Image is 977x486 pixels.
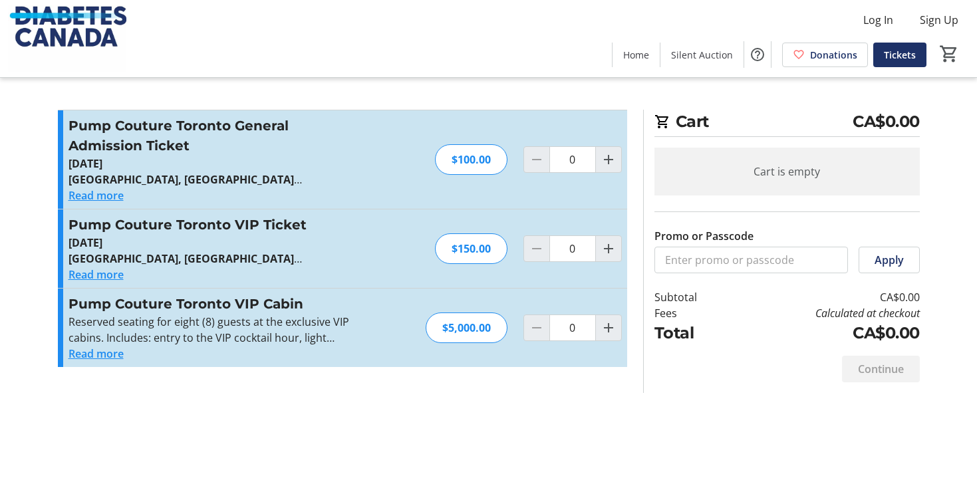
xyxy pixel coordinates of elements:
[937,42,961,66] button: Cart
[884,48,916,62] span: Tickets
[731,289,919,305] td: CA$0.00
[654,247,848,273] input: Enter promo or passcode
[920,12,958,28] span: Sign Up
[654,148,920,195] div: Cart is empty
[671,48,733,62] span: Silent Auction
[549,314,596,341] input: Pump Couture Toronto VIP Cabin Quantity
[654,289,732,305] td: Subtotal
[8,5,126,72] img: Diabetes Canada's Logo
[596,236,621,261] button: Increment by one
[873,43,926,67] a: Tickets
[875,252,904,268] span: Apply
[69,346,124,362] button: Read more
[660,43,744,67] a: Silent Auction
[69,215,359,235] h3: Pump Couture Toronto VIP Ticket
[654,228,754,244] label: Promo or Passcode
[853,110,920,134] span: CA$0.00
[69,267,124,283] button: Read more
[69,116,359,156] h3: Pump Couture Toronto General Admission Ticket
[654,305,732,321] td: Fees
[731,321,919,345] td: CA$0.00
[623,48,649,62] span: Home
[435,144,507,175] div: $100.00
[782,43,868,67] a: Donations
[69,156,102,171] strong: [DATE]
[69,172,302,187] strong: [GEOGRAPHIC_DATA], [GEOGRAPHIC_DATA]
[426,312,507,343] div: $5,000.00
[69,251,302,266] strong: [GEOGRAPHIC_DATA], [GEOGRAPHIC_DATA]
[859,247,920,273] button: Apply
[863,12,893,28] span: Log In
[731,305,919,321] td: Calculated at checkout
[435,233,507,264] div: $150.00
[69,314,359,346] p: Reserved seating for eight (8) guests at the exclusive VIP cabins. Includes: entry to the VIP coc...
[654,321,732,345] td: Total
[69,235,102,250] strong: [DATE]
[909,9,969,31] button: Sign Up
[549,235,596,262] input: Pump Couture Toronto VIP Ticket Quantity
[596,147,621,172] button: Increment by one
[853,9,904,31] button: Log In
[613,43,660,67] a: Home
[596,315,621,340] button: Increment by one
[69,187,124,203] button: Read more
[744,41,771,68] button: Help
[810,48,857,62] span: Donations
[69,294,359,314] h3: Pump Couture Toronto VIP Cabin
[654,110,920,137] h2: Cart
[549,146,596,173] input: Pump Couture Toronto General Admission Ticket Quantity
